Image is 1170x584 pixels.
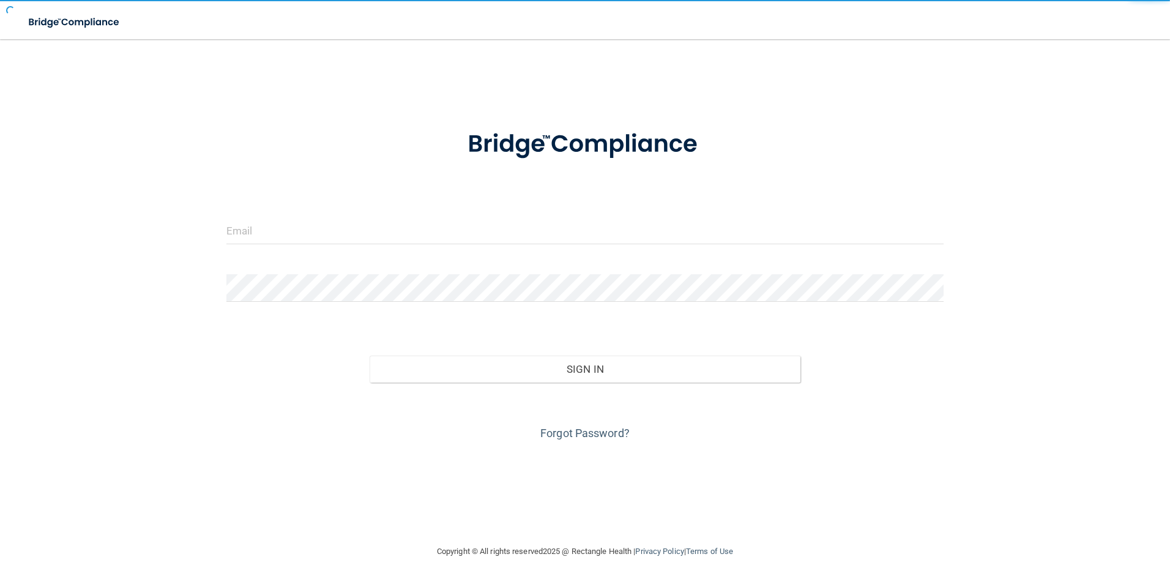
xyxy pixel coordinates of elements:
div: Copyright © All rights reserved 2025 @ Rectangle Health | | [362,532,808,571]
a: Terms of Use [686,547,733,556]
a: Forgot Password? [540,427,630,440]
a: Privacy Policy [635,547,684,556]
img: bridge_compliance_login_screen.278c3ca4.svg [18,10,131,35]
input: Email [226,217,944,244]
button: Sign In [370,356,800,383]
img: bridge_compliance_login_screen.278c3ca4.svg [442,113,728,176]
